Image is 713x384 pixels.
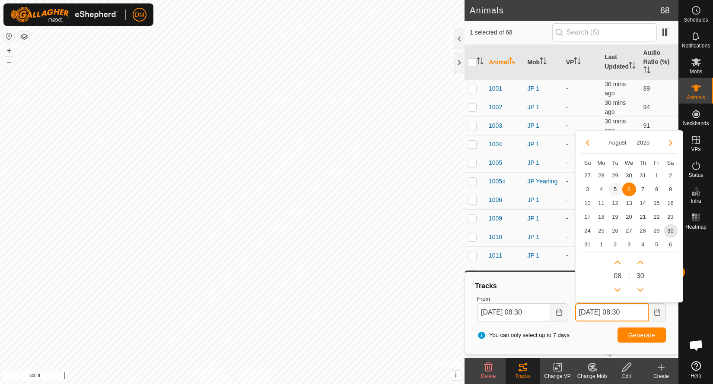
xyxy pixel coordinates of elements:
[664,210,678,224] span: 23
[649,303,666,321] button: Choose Date
[489,270,505,279] span: 1011c
[595,210,608,224] td: 18
[664,224,678,238] td: 30
[489,251,502,260] span: 1011
[683,121,709,126] span: Neckbands
[581,196,595,210] span: 10
[611,255,624,269] p-button: Next Hour
[622,224,636,238] span: 27
[650,224,664,238] span: 29
[575,372,609,380] div: Change Mob
[664,238,678,252] td: 6
[489,177,505,186] span: 1005c
[611,283,624,297] p-button: Previous Hour
[566,178,568,185] app-display-virtual-paddock-transition: -
[622,169,636,183] td: 30
[608,238,622,252] td: 2
[636,196,650,210] td: 14
[581,183,595,196] td: 3
[643,104,650,110] span: 94
[682,43,710,48] span: Notifications
[608,183,622,196] td: 5
[667,160,674,166] span: Sa
[633,283,647,297] p-button: Previous Minute
[640,45,678,80] th: Audio Ratio (%)
[691,198,701,204] span: Infra
[650,169,664,183] td: 1
[622,183,636,196] td: 6
[629,63,636,70] p-sorticon: Activate to sort
[622,210,636,224] span: 20
[609,372,644,380] div: Edit
[506,372,540,380] div: Tracks
[650,196,664,210] td: 15
[4,31,14,41] button: Reset Map
[595,196,608,210] td: 11
[595,183,608,196] td: 4
[566,252,568,259] app-display-virtual-paddock-transition: -
[614,271,621,281] span: 0 8
[527,195,559,205] div: JP 1
[474,281,669,291] div: Tracks
[566,122,568,129] app-display-virtual-paddock-transition: -
[477,295,568,303] label: From
[581,238,595,252] span: 31
[688,173,703,178] span: Status
[566,141,568,148] app-display-virtual-paddock-transition: -
[605,81,626,97] span: 30 Aug 2025 at 8:27 am
[618,327,666,343] button: Generate
[489,233,502,242] span: 1010
[628,271,630,281] span: :
[581,169,595,183] td: 27
[650,238,664,252] td: 5
[527,84,559,93] div: JP 1
[581,210,595,224] span: 17
[622,196,636,210] td: 13
[636,224,650,238] span: 28
[664,183,678,196] td: 9
[605,340,626,356] span: 30 Aug 2025 at 8:27 am
[650,183,664,196] td: 8
[605,99,626,115] span: 30 Aug 2025 at 8:27 am
[527,233,559,242] div: JP 1
[527,103,559,112] div: JP 1
[684,17,708,22] span: Schedules
[198,373,230,381] a: Privacy Policy
[10,7,118,22] img: Gallagher Logo
[540,372,575,380] div: Change VP
[581,136,595,150] button: Previous Month
[135,10,144,19] span: DM
[584,160,591,166] span: Su
[595,169,608,183] td: 28
[551,303,568,321] button: Choose Date
[636,169,650,183] td: 31
[489,140,502,149] span: 1004
[608,224,622,238] td: 26
[489,103,502,112] span: 1002
[595,224,608,238] td: 25
[608,169,622,183] td: 29
[477,331,570,340] span: You can only select up to 7 days
[489,195,502,205] span: 1006
[527,158,559,167] div: JP 1
[241,373,266,381] a: Contact Us
[625,160,633,166] span: We
[636,238,650,252] td: 4
[608,210,622,224] td: 19
[581,224,595,238] td: 24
